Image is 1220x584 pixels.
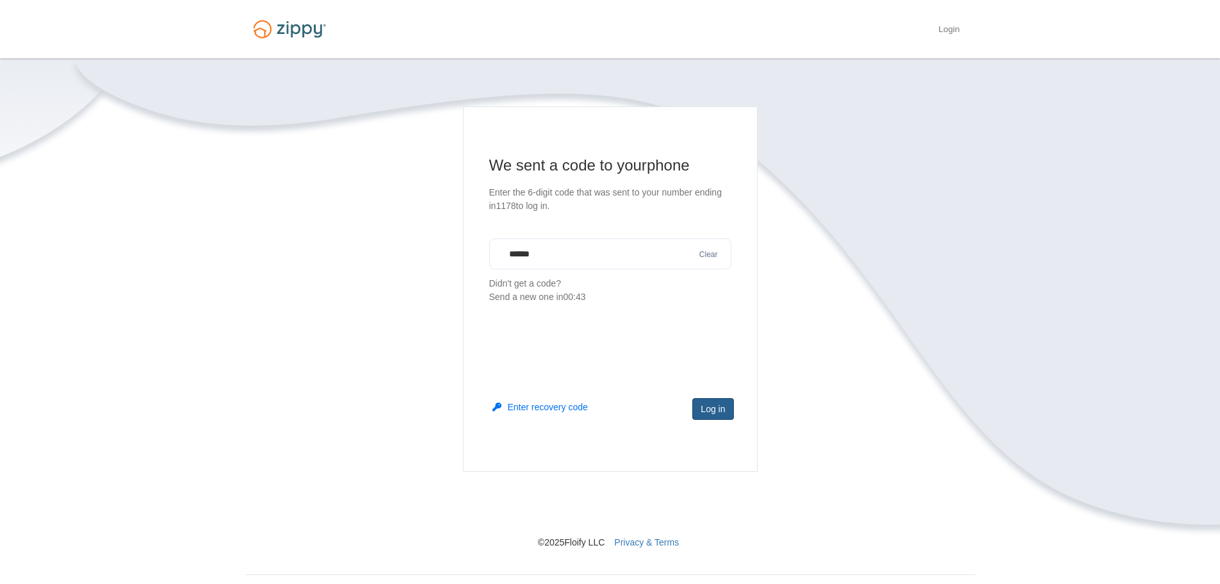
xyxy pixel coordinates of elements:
[492,401,588,413] button: Enter recovery code
[614,537,679,547] a: Privacy & Terms
[245,472,975,549] nav: © 2025 Floify LLC
[489,155,731,176] h1: We sent a code to your phone
[489,277,731,304] p: Didn't get a code?
[692,398,733,420] button: Log in
[489,290,731,304] div: Send a new one in 00:43
[938,24,959,37] a: Login
[489,186,731,213] p: Enter the 6-digit code that was sent to your number ending in 1178 to log in.
[245,14,334,44] img: Logo
[695,249,722,261] button: Clear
